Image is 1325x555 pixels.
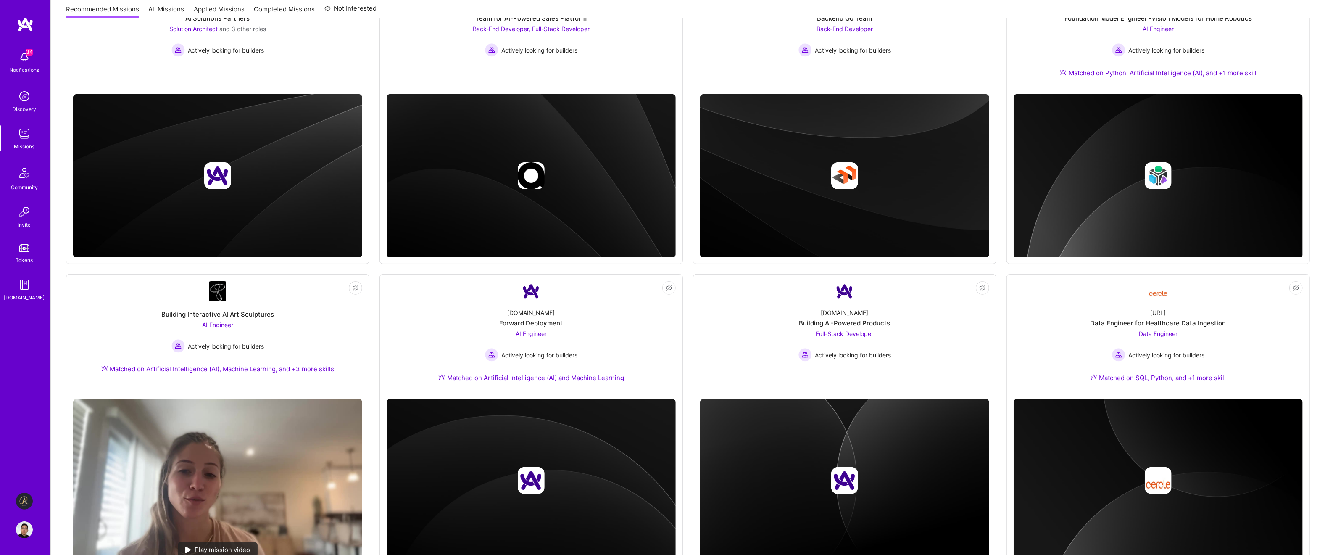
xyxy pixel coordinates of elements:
div: [DOMAIN_NAME] [821,308,869,317]
img: Actively looking for builders [485,348,498,362]
div: Notifications [10,66,40,74]
img: Actively looking for builders [171,43,185,57]
div: Forward Deployment [500,319,563,328]
span: Actively looking for builders [188,342,264,351]
img: Company Logo [1148,285,1168,299]
img: guide book [16,276,33,293]
img: Actively looking for builders [485,43,498,57]
i: icon EyeClosed [352,285,359,291]
span: Actively looking for builders [1129,351,1205,359]
img: Company Logo [521,281,541,301]
span: AI Engineer [516,330,547,337]
span: Actively looking for builders [815,351,891,359]
span: Actively looking for builders [1129,46,1205,55]
img: play [185,547,191,553]
img: Company Logo [209,281,226,301]
a: Company LogoBuilding Interactive AI Art SculpturesAI Engineer Actively looking for buildersActive... [73,281,362,392]
div: [URL] [1151,308,1166,317]
a: Company Logo[URL]Data Engineer for Healthcare Data IngestionData Engineer Actively looking for bu... [1014,281,1303,392]
img: Company logo [1145,162,1172,189]
img: Actively looking for builders [798,43,812,57]
div: Missions [14,142,35,151]
div: Tokens [16,256,33,264]
div: Building AI-Powered Products [799,319,890,328]
img: Invite [16,203,33,220]
span: Actively looking for builders [188,46,264,55]
img: Company logo [518,467,545,494]
img: Ateam Purple Icon [1091,374,1097,381]
img: teamwork [16,125,33,142]
span: Back-End Developer [817,25,873,32]
img: Company logo [204,162,231,189]
img: Company logo [518,162,545,189]
span: and 3 other roles [219,25,266,32]
a: Not Interested [324,3,377,18]
img: Ateam Purple Icon [438,374,445,381]
img: cover [387,94,676,258]
div: Matched on Artificial Intelligence (AI), Machine Learning, and +3 more skills [101,365,335,373]
div: [DOMAIN_NAME] [4,293,45,302]
div: Data Engineer for Healthcare Data Ingestion [1091,319,1226,328]
div: Community [11,183,38,192]
img: Ateam Purple Icon [101,365,108,372]
a: All Missions [149,5,184,18]
img: Company logo [1145,467,1172,494]
span: Actively looking for builders [502,46,578,55]
i: icon EyeClosed [666,285,672,291]
img: cover [700,94,989,258]
img: User Avatar [16,521,33,538]
div: [DOMAIN_NAME] [508,308,555,317]
span: Actively looking for builders [815,46,891,55]
div: Matched on Python, Artificial Intelligence (AI), and +1 more skill [1060,69,1257,77]
img: Actively looking for builders [171,339,185,353]
img: Company logo [831,162,858,189]
div: Invite [18,220,31,229]
img: Aldea: Transforming Behavior Change Through AI-Driven Coaching [16,493,33,510]
span: AI Engineer [1143,25,1174,32]
div: Discovery [13,105,37,114]
a: Aldea: Transforming Behavior Change Through AI-Driven Coaching [14,493,35,510]
span: Actively looking for builders [502,351,578,359]
img: logo [17,17,34,32]
span: Full-Stack Developer [816,330,874,337]
span: AI Engineer [202,321,233,328]
img: Actively looking for builders [1112,348,1125,362]
img: tokens [19,244,29,252]
img: Ateam Purple Icon [1060,69,1067,76]
a: Completed Missions [254,5,315,18]
img: Actively looking for builders [798,348,812,362]
img: Company logo [831,467,858,494]
a: Company Logo[DOMAIN_NAME]Forward DeploymentAI Engineer Actively looking for buildersActively look... [387,281,676,392]
a: Company Logo[DOMAIN_NAME]Building AI-Powered ProductsFull-Stack Developer Actively looking for bu... [700,281,989,392]
span: 34 [26,49,33,55]
i: icon EyeClosed [1293,285,1299,291]
i: icon EyeClosed [979,285,986,291]
img: Actively looking for builders [1112,43,1125,57]
span: Solution Architect [169,25,218,32]
a: Recommended Missions [66,5,139,18]
img: Company Logo [835,281,855,301]
div: Matched on Artificial Intelligence (AI) and Machine Learning [438,373,624,382]
img: Community [14,163,34,183]
span: Data Engineer [1139,330,1177,337]
a: Applied Missions [194,5,245,18]
img: cover [1014,94,1303,258]
div: Building Interactive AI Art Sculptures [161,310,274,319]
img: cover [73,94,362,258]
a: User Avatar [14,521,35,538]
img: discovery [16,88,33,105]
img: bell [16,49,33,66]
span: Back-End Developer, Full-Stack Developer [473,25,590,32]
div: Matched on SQL, Python, and +1 more skill [1091,373,1226,382]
